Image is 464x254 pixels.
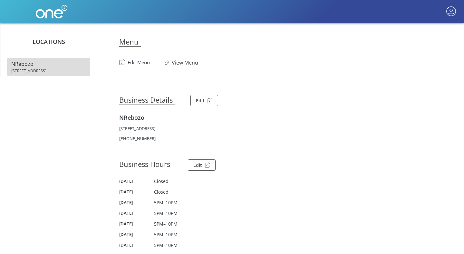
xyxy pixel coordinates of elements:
[208,98,213,103] img: Edit
[119,159,172,169] h3: Business Hours
[154,189,169,195] span: Closed
[154,178,169,184] span: Closed
[154,221,178,227] span: 5PM–10PM
[119,231,154,237] h5: [DATE]
[11,68,86,74] span: [STREET_ADDRESS]
[119,95,175,105] h3: Business Details
[119,56,150,66] button: Edit Menu
[11,60,34,67] span: NRebozo
[7,58,90,76] a: NRebozo [STREET_ADDRESS]
[188,159,216,171] button: Edit
[154,231,178,238] span: 5PM–10PM
[154,242,178,248] span: 5PM–10PM
[119,136,441,141] p: [PHONE_NUMBER]
[119,37,141,47] h3: Menu
[119,126,441,131] p: [STREET_ADDRESS]
[165,60,172,65] img: Link
[154,199,178,206] span: 5PM–10PM
[154,210,178,216] span: 5PM–10PM
[205,162,210,168] img: Edit
[119,178,154,184] h5: [DATE]
[119,199,154,205] h5: [DATE]
[33,38,65,46] span: Locations
[119,189,154,195] h5: [DATE]
[119,221,154,227] h5: [DATE]
[119,210,154,216] h5: [DATE]
[119,242,154,248] h5: [DATE]
[119,114,441,121] h4: NRebozo
[190,95,218,106] button: Edit
[172,59,198,66] a: View Menu
[119,59,128,65] img: Edit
